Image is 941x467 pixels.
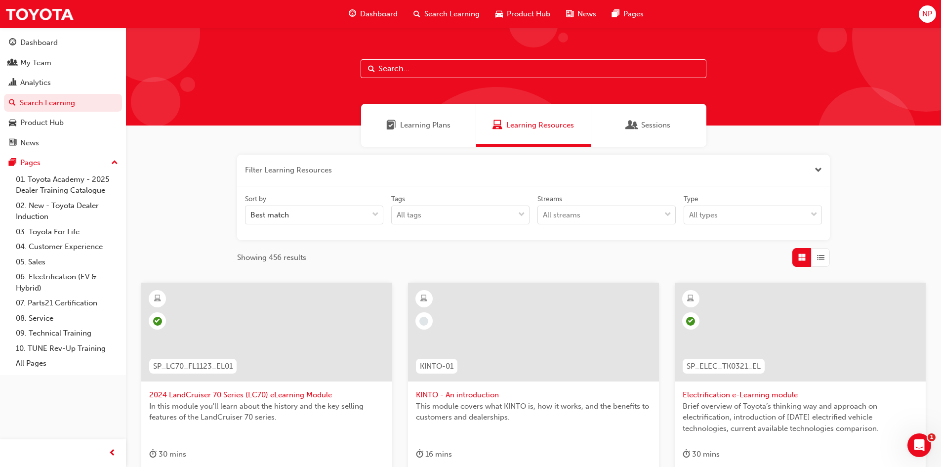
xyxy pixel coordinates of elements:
[9,139,16,148] span: news-icon
[12,296,122,311] a: 07. Parts21 Certification
[12,326,122,341] a: 09. Technical Training
[683,448,720,461] div: 30 mins
[577,8,596,20] span: News
[683,389,918,401] span: Electrification e-Learning module
[683,401,918,434] span: Brief overview of Toyota’s thinking way and approach on electrification, introduction of [DATE] e...
[386,120,396,131] span: Learning Plans
[20,57,51,69] div: My Team
[20,157,41,169] div: Pages
[12,172,122,198] a: 01. Toyota Academy - 2025 Dealer Training Catalogue
[5,3,74,25] img: Trak
[341,4,406,24] a: guage-iconDashboard
[612,8,619,20] span: pages-icon
[416,448,452,461] div: 16 mins
[495,8,503,20] span: car-icon
[420,361,453,372] span: KINTO-01
[12,341,122,356] a: 10. TUNE Rev-Up Training
[919,5,936,23] button: NP
[400,120,450,131] span: Learning Plans
[4,34,122,52] a: Dashboard
[349,8,356,20] span: guage-icon
[420,293,427,305] span: learningResourceType_ELEARNING-icon
[20,77,51,88] div: Analytics
[419,317,428,326] span: learningRecordVerb_NONE-icon
[686,317,695,326] span: learningRecordVerb_COMPLETE-icon
[4,114,122,132] a: Product Hub
[416,389,651,401] span: KINTO - An introduction
[627,120,637,131] span: Sessions
[12,311,122,326] a: 08. Service
[153,361,233,372] span: SP_LC70_FL1123_EL01
[689,210,718,221] div: All types
[406,4,488,24] a: search-iconSearch Learning
[245,194,266,204] div: Sort by
[12,356,122,371] a: All Pages
[237,252,306,263] span: Showing 456 results
[4,74,122,92] a: Analytics
[817,252,824,263] span: List
[20,37,58,48] div: Dashboard
[12,269,122,296] a: 06. Electrification (EV & Hybrid)
[9,59,16,68] span: people-icon
[372,209,379,221] span: down-icon
[664,209,671,221] span: down-icon
[683,448,690,461] span: duration-icon
[360,8,398,20] span: Dashboard
[928,433,936,441] span: 1
[368,63,375,75] span: Search
[12,255,122,270] a: 05. Sales
[566,8,573,20] span: news-icon
[424,8,480,20] span: Search Learning
[397,210,421,221] div: All tags
[687,293,694,305] span: learningResourceType_ELEARNING-icon
[9,39,16,47] span: guage-icon
[641,120,670,131] span: Sessions
[12,198,122,224] a: 02. New - Toyota Dealer Induction
[811,209,818,221] span: down-icon
[391,194,405,204] div: Tags
[149,389,384,401] span: 2024 LandCruiser 70 Series (LC70) eLearning Module
[9,159,16,168] span: pages-icon
[149,448,186,461] div: 30 mins
[488,4,558,24] a: car-iconProduct Hub
[922,8,932,20] span: NP
[361,59,706,78] input: Search...
[20,137,39,149] div: News
[9,99,16,108] span: search-icon
[4,32,122,154] button: DashboardMy TeamAnalyticsSearch LearningProduct HubNews
[476,104,591,147] a: Learning ResourcesLearning Resources
[12,224,122,240] a: 03. Toyota For Life
[9,79,16,87] span: chart-icon
[9,119,16,127] span: car-icon
[492,120,502,131] span: Learning Resources
[12,239,122,255] a: 04. Customer Experience
[4,154,122,172] button: Pages
[109,447,116,460] span: prev-icon
[537,194,562,204] div: Streams
[153,317,162,326] span: learningRecordVerb_PASS-icon
[154,293,161,305] span: learningResourceType_ELEARNING-icon
[798,252,806,263] span: Grid
[591,104,706,147] a: SessionsSessions
[506,120,574,131] span: Learning Resources
[507,8,550,20] span: Product Hub
[543,210,580,221] div: All streams
[111,157,118,170] span: up-icon
[4,94,122,112] a: Search Learning
[815,165,822,176] button: Close the filter
[907,433,931,457] iframe: Intercom live chat
[416,401,651,423] span: This module covers what KINTO is, how it works, and the benefits to customers and dealerships.
[558,4,604,24] a: news-iconNews
[391,194,530,225] label: tagOptions
[4,54,122,72] a: My Team
[413,8,420,20] span: search-icon
[684,194,698,204] div: Type
[20,117,64,128] div: Product Hub
[361,104,476,147] a: Learning PlansLearning Plans
[623,8,644,20] span: Pages
[687,361,761,372] span: SP_ELEC_TK0321_EL
[416,448,423,461] span: duration-icon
